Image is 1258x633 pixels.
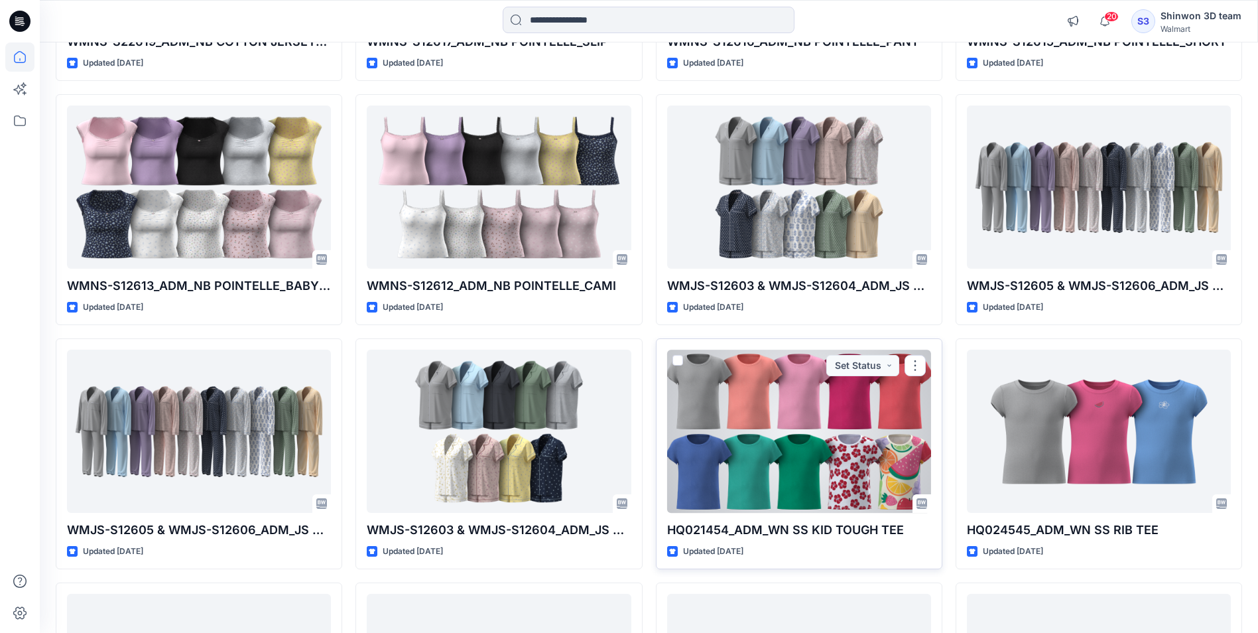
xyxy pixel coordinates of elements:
p: Updated [DATE] [83,56,143,70]
div: Shinwon 3D team [1161,8,1241,24]
div: S3 [1131,9,1155,33]
p: Updated [DATE] [983,56,1043,70]
p: Updated [DATE] [83,301,143,315]
p: Updated [DATE] [983,301,1043,315]
p: WMNS-S12613_ADM_NB POINTELLE_BABY TEE [67,277,331,295]
p: WMJS-S12605 & WMJS-S12606_ADM_JS MODAL SPAN LS NOTCH TOP & PANT SET [67,521,331,539]
a: HQ021454_ADM_WN SS KID TOUGH TEE [667,350,931,512]
p: WMJS-S12603 & WMJS-S12604_ADM_JS 2x2 Rib SS NOTCH TOP SHORT SET (PJ SET) [367,521,631,539]
a: WMJS-S12605 & WMJS-S12606_ADM_JS MODAL SPAN LS NOTCH TOP & PANT SET [967,105,1231,268]
a: WMJS-S12603 & WMJS-S12604_ADM_JS 2x2 Rib SS NOTCH TOP SHORT SET (PJ SET) [367,350,631,512]
p: Updated [DATE] [383,301,443,315]
a: WMJS-S12603 & WMJS-S12604_ADM_JS MODAL SPAN SS NOTCH TOP & SHORT SET [667,105,931,268]
p: WMNS-S12612_ADM_NB POINTELLE_CAMI [367,277,631,295]
p: Updated [DATE] [383,545,443,559]
p: Updated [DATE] [683,56,743,70]
a: HQ024545_ADM_WN SS RIB TEE [967,350,1231,512]
p: HQ024545_ADM_WN SS RIB TEE [967,521,1231,539]
span: 20 [1104,11,1119,22]
p: WMJS-S12603 & WMJS-S12604_ADM_JS MODAL SPAN SS NOTCH TOP & SHORT SET [667,277,931,295]
a: WMNS-S12613_ADM_NB POINTELLE_BABY TEE [67,105,331,268]
p: Updated [DATE] [683,301,743,315]
p: Updated [DATE] [383,56,443,70]
a: WMJS-S12605 & WMJS-S12606_ADM_JS MODAL SPAN LS NOTCH TOP & PANT SET [67,350,331,512]
div: Walmart [1161,24,1241,34]
p: Updated [DATE] [983,545,1043,559]
p: Updated [DATE] [683,545,743,559]
p: Updated [DATE] [83,545,143,559]
p: WMJS-S12605 & WMJS-S12606_ADM_JS MODAL SPAN LS NOTCH TOP & PANT SET [967,277,1231,295]
p: HQ021454_ADM_WN SS KID TOUGH TEE [667,521,931,539]
a: WMNS-S12612_ADM_NB POINTELLE_CAMI [367,105,631,268]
